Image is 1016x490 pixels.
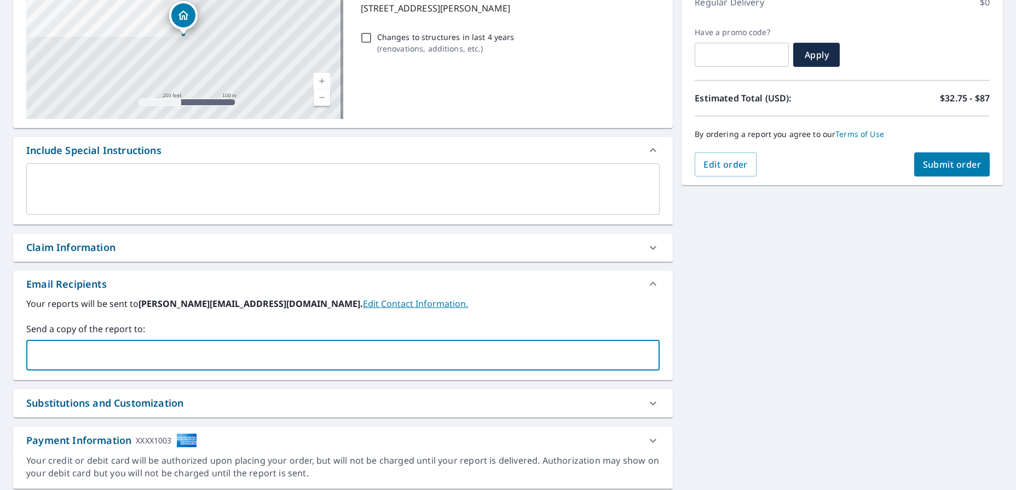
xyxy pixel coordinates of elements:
a: Current Level 17, Zoom Out [314,89,330,106]
a: Current Level 17, Zoom In [314,73,330,89]
img: cardImage [176,433,197,448]
label: Your reports will be sent to [26,297,660,310]
a: Terms of Use [835,129,884,139]
p: $32.75 - $87 [940,92,990,105]
button: Edit order [695,152,757,176]
div: XXXX1003 [136,433,171,448]
b: [PERSON_NAME][EMAIL_ADDRESS][DOMAIN_NAME]. [138,298,363,310]
p: Changes to structures in last 4 years [377,31,515,43]
div: Substitutions and Customization [13,389,673,417]
button: Submit order [914,152,990,176]
span: Apply [802,49,831,61]
div: Payment Information [26,433,197,448]
div: Payment InformationXXXX1003cardImage [13,426,673,454]
div: Email Recipients [13,271,673,297]
div: Email Recipients [26,277,107,292]
div: Claim Information [13,233,673,261]
a: EditContactInfo [363,298,468,310]
button: Apply [793,43,840,67]
div: Substitutions and Customization [26,396,183,411]
label: Send a copy of the report to: [26,322,660,335]
label: Have a promo code? [695,27,789,37]
p: ( renovations, additions, etc. ) [377,43,515,54]
span: Submit order [923,158,982,170]
div: Include Special Instructions [26,143,161,158]
div: Claim Information [26,240,116,255]
p: [STREET_ADDRESS][PERSON_NAME] [361,2,656,15]
div: Your credit or debit card will be authorized upon placing your order, but will not be charged unt... [26,454,660,480]
div: Include Special Instructions [13,137,673,163]
p: By ordering a report you agree to our [695,129,990,139]
div: Dropped pin, building 1, Residential property, 12 Lakeview Dr Monroe, LA 71203 [169,1,198,35]
span: Edit order [703,158,748,170]
p: Estimated Total (USD): [695,92,842,105]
